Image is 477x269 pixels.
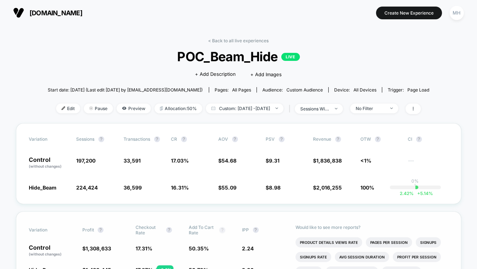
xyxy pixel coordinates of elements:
[242,245,254,252] span: 2.24
[450,6,464,20] div: MH
[211,106,215,110] img: calendar
[376,7,442,19] button: Create New Experience
[219,227,225,233] button: ?
[266,157,280,164] span: $
[181,136,187,142] button: ?
[287,104,295,114] span: |
[206,104,284,113] span: Custom: [DATE] - [DATE]
[400,191,414,196] span: 2.42 %
[415,184,416,189] p: |
[29,184,57,191] span: Hide_Beam
[62,106,65,110] img: edit
[222,157,237,164] span: 54.68
[335,136,341,142] button: ?
[11,7,85,19] button: [DOMAIN_NAME]
[160,106,163,110] img: rebalance
[29,136,69,142] span: Variation
[155,104,202,113] span: Allocation: 50%
[222,184,237,191] span: 55.09
[266,136,275,142] span: PSV
[366,237,412,247] li: Pages Per Session
[166,227,172,233] button: ?
[408,136,448,142] span: CI
[281,53,300,61] p: LIVE
[82,227,94,233] span: Profit
[171,184,189,191] span: 16.31 %
[124,157,141,164] span: 33,591
[13,7,24,18] img: Visually logo
[296,237,362,247] li: Product Details Views Rate
[317,157,342,164] span: 1,836,838
[353,87,376,93] span: all devices
[414,191,433,196] span: 5.14 %
[67,49,410,64] span: POC_Beam_Hide
[335,252,389,262] li: Avg Session Duration
[117,104,151,113] span: Preview
[171,136,177,142] span: CR
[408,159,448,169] span: ---
[124,136,150,142] span: Transactions
[296,252,331,262] li: Signups Rate
[275,108,278,109] img: end
[189,225,216,235] span: Add To Cart Rate
[447,5,466,20] button: MH
[266,184,281,191] span: $
[208,38,269,43] a: < Back to all live experiences
[219,184,237,191] span: $
[335,108,337,109] img: end
[29,225,69,235] span: Variation
[154,136,160,142] button: ?
[98,227,103,233] button: ?
[77,184,98,191] span: 224,424
[300,106,329,112] div: sessions with impression
[29,245,75,257] p: Control
[253,227,259,233] button: ?
[77,136,95,142] span: Sessions
[124,184,142,191] span: 36,599
[361,157,372,164] span: <1%
[242,227,249,233] span: IPP
[86,245,111,252] span: 1,308,633
[279,136,285,142] button: ?
[136,245,152,252] span: 17.31 %
[48,87,203,93] span: Start date: [DATE] (Last edit [DATE] by [EMAIL_ADDRESS][DOMAIN_NAME])
[82,245,111,252] span: $
[232,87,251,93] span: all pages
[317,184,342,191] span: 2,016,255
[388,87,429,93] div: Trigger:
[77,157,96,164] span: 197,200
[84,104,113,113] span: Pause
[232,136,238,142] button: ?
[171,157,189,164] span: 17.03 %
[361,136,401,142] span: OTW
[361,184,375,191] span: 100%
[390,108,393,109] img: end
[269,184,281,191] span: 8.98
[416,136,422,142] button: ?
[417,191,420,196] span: +
[296,225,448,230] p: Would like to see more reports?
[251,71,282,77] span: + Add Images
[195,71,236,78] span: + Add Description
[215,87,251,93] div: Pages:
[375,136,381,142] button: ?
[30,9,82,17] span: [DOMAIN_NAME]
[313,157,342,164] span: $
[286,87,323,93] span: Custom Audience
[262,87,323,93] div: Audience:
[29,164,62,168] span: (without changes)
[56,104,80,113] span: Edit
[328,87,382,93] span: Device:
[393,252,441,262] li: Profit Per Session
[136,225,163,235] span: Checkout Rate
[356,106,385,111] div: No Filter
[219,136,228,142] span: AOV
[313,184,342,191] span: $
[412,178,419,184] p: 0%
[313,136,332,142] span: Revenue
[29,252,62,256] span: (without changes)
[416,237,441,247] li: Signups
[219,157,237,164] span: $
[29,157,69,169] p: Control
[98,136,104,142] button: ?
